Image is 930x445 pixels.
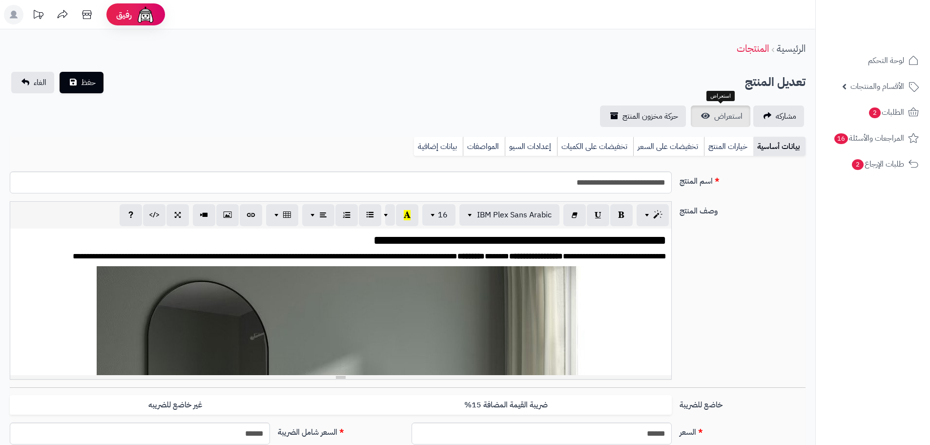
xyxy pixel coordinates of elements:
a: المنتجات [737,41,769,56]
div: استعراض [706,91,735,102]
a: الرئيسية [777,41,806,56]
a: بيانات إضافية [414,137,463,156]
span: حفظ [81,77,96,88]
span: الغاء [34,77,46,88]
h2: تعديل المنتج [745,72,806,92]
a: طلبات الإرجاع2 [822,152,924,176]
label: ضريبة القيمة المضافة 15% [341,395,672,415]
a: حركة مخزون المنتج [600,106,686,127]
label: خاضع للضريبة [676,395,809,411]
a: تخفيضات على السعر [633,137,704,156]
button: 16 [422,204,455,226]
a: إعدادات السيو [505,137,557,156]
label: وصف المنتج [676,201,809,217]
span: استعراض [714,110,743,122]
a: مشاركه [753,106,804,127]
label: غير خاضع للضريبه [10,395,341,415]
span: مشاركه [776,110,796,122]
a: خيارات المنتج [704,137,753,156]
span: حركة مخزون المنتج [622,110,678,122]
label: السعر شامل الضريبة [274,423,408,438]
button: حفظ [60,72,103,93]
a: بيانات أساسية [753,137,806,156]
span: 16 [834,133,848,144]
span: 16 [438,209,448,221]
span: المراجعات والأسئلة [833,131,904,145]
span: IBM Plex Sans Arabic [477,209,552,221]
a: المراجعات والأسئلة16 [822,127,924,150]
label: اسم المنتج [676,171,809,187]
span: لوحة التحكم [868,54,904,67]
span: رفيق [116,9,132,21]
img: logo-2.png [864,26,921,46]
span: الطلبات [868,106,904,119]
a: تخفيضات على الكميات [557,137,633,156]
span: الأقسام والمنتجات [850,80,904,93]
a: المواصفات [463,137,505,156]
label: السعر [676,423,809,438]
img: ai-face.png [136,5,155,24]
span: طلبات الإرجاع [851,157,904,171]
a: لوحة التحكم [822,49,924,72]
span: 2 [852,159,864,170]
a: استعراض [691,106,750,127]
button: IBM Plex Sans Arabic [459,204,559,226]
a: تحديثات المنصة [26,5,50,27]
a: الطلبات2 [822,101,924,124]
a: الغاء [11,72,54,93]
span: 2 [869,107,881,118]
